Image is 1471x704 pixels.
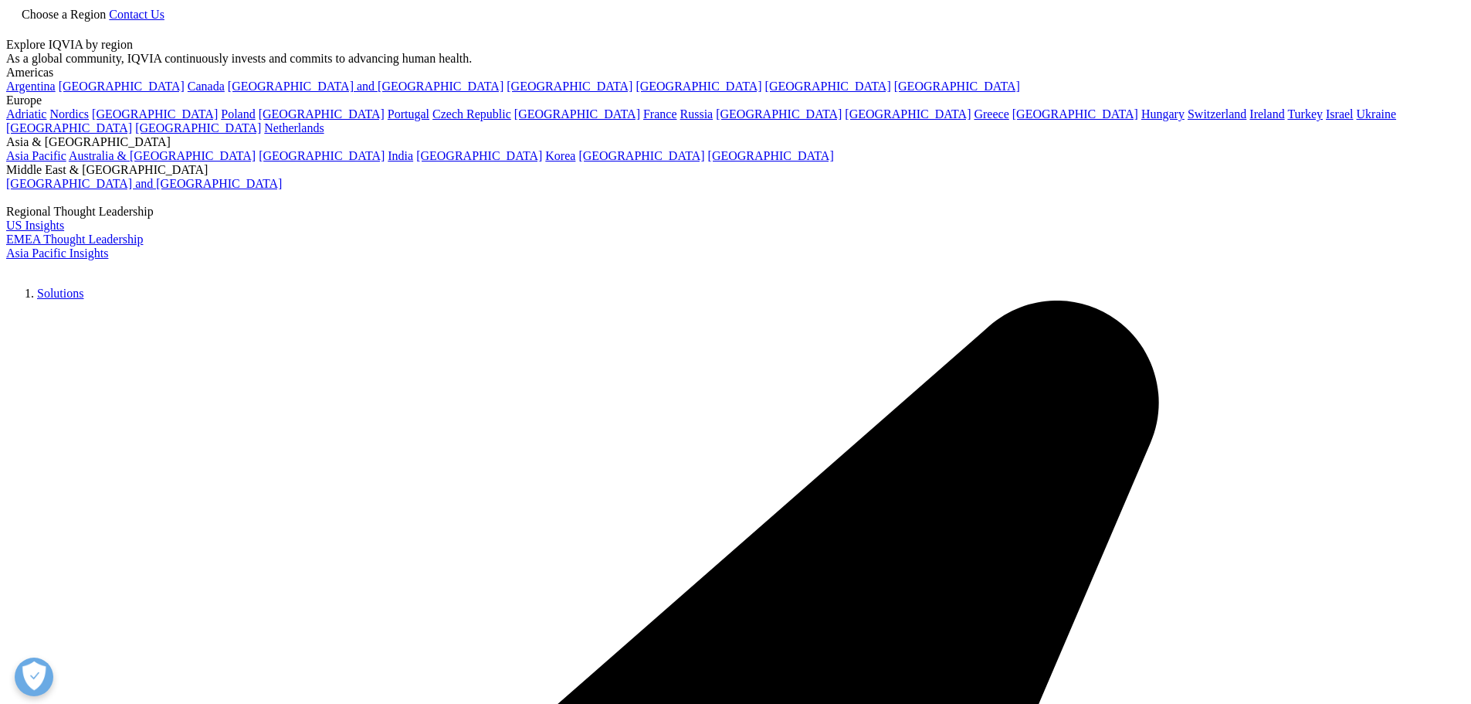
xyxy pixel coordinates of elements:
div: Explore IQVIA by region [6,38,1465,52]
a: [GEOGRAPHIC_DATA] [92,107,218,121]
a: Switzerland [1188,107,1246,121]
a: [GEOGRAPHIC_DATA] [716,107,842,121]
a: Russia [680,107,713,121]
a: [GEOGRAPHIC_DATA] [259,107,385,121]
a: Solutions [37,287,83,300]
a: Ireland [1249,107,1284,121]
a: [GEOGRAPHIC_DATA] [1012,107,1138,121]
div: Middle East & [GEOGRAPHIC_DATA] [6,163,1465,177]
a: Greece [974,107,1008,121]
a: Czech Republic [432,107,511,121]
div: Asia & [GEOGRAPHIC_DATA] [6,135,1465,149]
div: Regional Thought Leadership [6,205,1465,219]
a: Ukraine [1357,107,1397,121]
a: Netherlands [264,121,324,134]
a: [GEOGRAPHIC_DATA] [894,80,1020,93]
a: Canada [188,80,225,93]
a: France [643,107,677,121]
div: Americas [6,66,1465,80]
a: [GEOGRAPHIC_DATA] [636,80,761,93]
a: Turkey [1287,107,1323,121]
a: EMEA Thought Leadership [6,233,143,246]
div: As a global community, IQVIA continuously invests and commits to advancing human health. [6,52,1465,66]
a: [GEOGRAPHIC_DATA] [708,149,834,162]
a: [GEOGRAPHIC_DATA] [845,107,971,121]
a: [GEOGRAPHIC_DATA] [259,149,385,162]
span: Choose a Region [22,8,106,21]
a: Poland [221,107,255,121]
a: [GEOGRAPHIC_DATA] [59,80,185,93]
a: Nordics [49,107,89,121]
a: Australia & [GEOGRAPHIC_DATA] [69,149,256,162]
a: [GEOGRAPHIC_DATA] [135,121,261,134]
a: Asia Pacific [6,149,66,162]
a: Korea [545,149,575,162]
button: Abrir preferencias [15,658,53,696]
a: Israel [1326,107,1354,121]
a: [GEOGRAPHIC_DATA] and [GEOGRAPHIC_DATA] [228,80,503,93]
a: [GEOGRAPHIC_DATA] [765,80,891,93]
a: Hungary [1141,107,1185,121]
div: Europe [6,94,1465,107]
a: Contact Us [109,8,164,21]
a: [GEOGRAPHIC_DATA] [578,149,704,162]
a: Adriatic [6,107,46,121]
a: [GEOGRAPHIC_DATA] [416,149,542,162]
a: [GEOGRAPHIC_DATA] [514,107,640,121]
a: [GEOGRAPHIC_DATA] and [GEOGRAPHIC_DATA] [6,177,282,190]
a: Portugal [388,107,429,121]
a: Argentina [6,80,56,93]
a: Asia Pacific Insights [6,247,108,260]
a: India [388,149,413,162]
a: US Insights [6,219,64,232]
a: [GEOGRAPHIC_DATA] [507,80,632,93]
a: [GEOGRAPHIC_DATA] [6,121,132,134]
